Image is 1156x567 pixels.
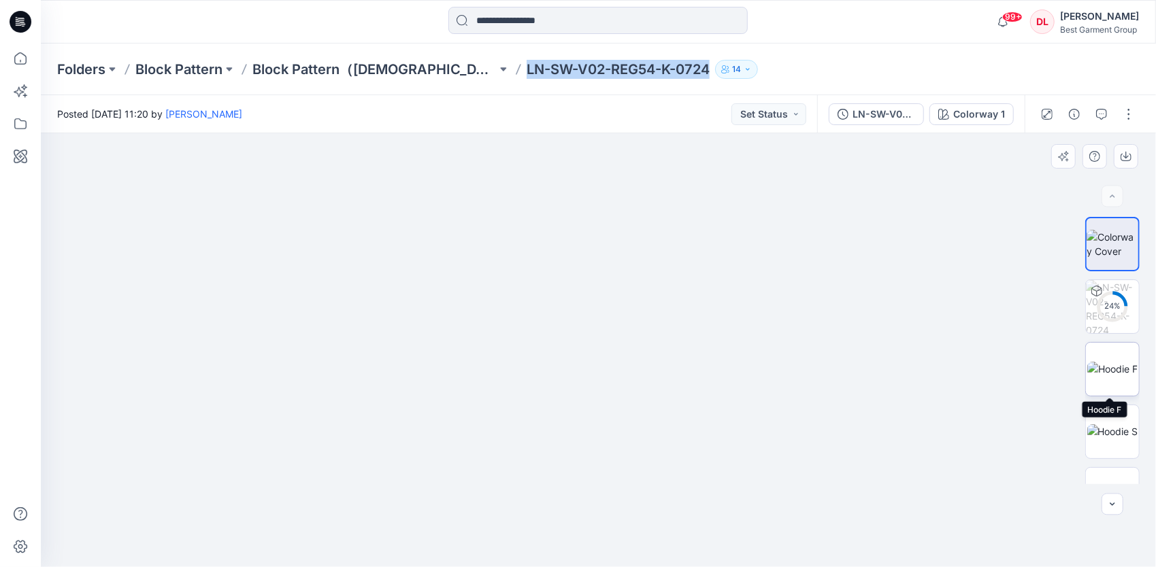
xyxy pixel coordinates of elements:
[1087,424,1138,439] img: Hoodie S
[853,107,915,122] div: LN-SW-V02-REG54-K-0724
[1030,10,1055,34] div: DL
[135,60,222,79] a: Block Pattern
[57,107,242,121] span: Posted [DATE] 11:20 by
[252,60,497,79] a: Block Pattern（[DEMOGRAPHIC_DATA]）
[1096,300,1129,312] div: 24 %
[829,103,924,125] button: LN-SW-V02-REG54-K-0724
[929,103,1014,125] button: Colorway 1
[1063,103,1085,125] button: Details
[165,108,242,120] a: [PERSON_NAME]
[1060,8,1139,24] div: [PERSON_NAME]
[331,116,865,567] img: eyJhbGciOiJIUzI1NiIsImtpZCI6IjAiLCJzbHQiOiJzZXMiLCJ0eXAiOiJKV1QifQ.eyJkYXRhIjp7InR5cGUiOiJzdG9yYW...
[1002,12,1023,22] span: 99+
[1087,230,1138,258] img: Colorway Cover
[527,60,710,79] p: LN-SW-V02-REG54-K-0724
[715,60,758,79] button: 14
[1060,24,1139,35] div: Best Garment Group
[732,62,741,77] p: 14
[1087,362,1138,376] img: Hoodie F
[953,107,1005,122] div: Colorway 1
[57,60,105,79] a: Folders
[1086,280,1139,333] img: LN-SW-V02-REG54-K-0724 Colorway 1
